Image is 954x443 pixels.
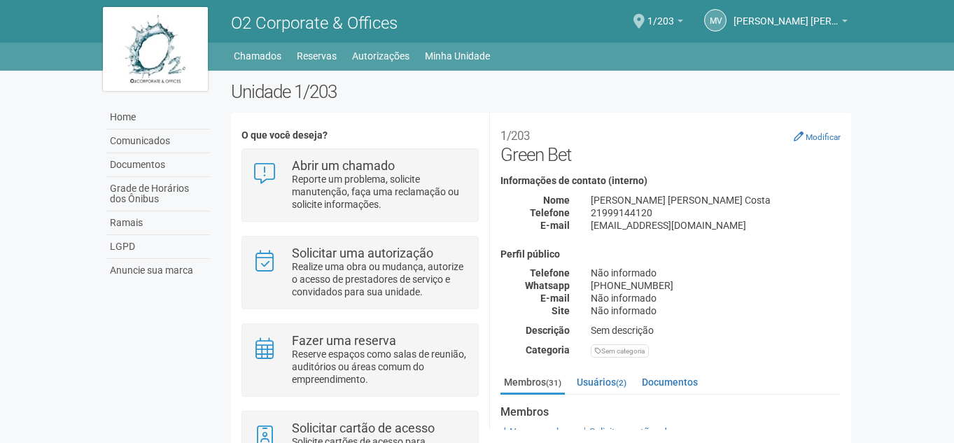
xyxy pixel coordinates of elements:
a: Documentos [106,153,210,177]
strong: Fazer uma reserva [292,333,396,348]
span: O2 Corporate & Offices [231,13,398,33]
a: Grade de Horários dos Ônibus [106,177,210,211]
a: Autorizações [352,46,409,66]
a: Solicitar uma autorização Realize uma obra ou mudança, autorize o acesso de prestadores de serviç... [253,247,468,298]
a: Chamados [234,46,281,66]
strong: E-mail [540,220,570,231]
h2: Green Bet [500,123,841,165]
a: 1/203 [647,17,683,29]
a: Documentos [638,372,701,393]
h4: Perfil público [500,249,841,260]
strong: Telefone [530,267,570,279]
p: Reporte um problema, solicite manutenção, faça uma reclamação ou solicite informações. [292,173,468,211]
p: Realize uma obra ou mudança, autorize o acesso de prestadores de serviço e convidados para sua un... [292,260,468,298]
div: Não informado [580,304,851,317]
h4: Informações de contato (interno) [500,176,841,186]
a: Reservas [297,46,337,66]
a: Comunicados [106,129,210,153]
a: MV [704,9,727,31]
a: Abrir um chamado Reporte um problema, solicite manutenção, faça uma reclamação ou solicite inform... [253,160,468,211]
a: Anuncie sua marca [106,259,210,282]
div: [EMAIL_ADDRESS][DOMAIN_NAME] [580,219,851,232]
div: [PHONE_NUMBER] [580,279,851,292]
strong: Descrição [526,325,570,336]
h2: Unidade 1/203 [231,81,852,102]
a: Usuários(2) [573,372,630,393]
a: Solicitar cartões de acesso [580,426,705,437]
strong: Membros [500,406,841,419]
strong: Solicitar uma autorização [292,246,433,260]
div: [PERSON_NAME] [PERSON_NAME] Costa [580,194,851,206]
img: logo.jpg [103,7,208,91]
a: Fazer uma reserva Reserve espaços como salas de reunião, auditórios ou áreas comum do empreendime... [253,335,468,386]
div: Não informado [580,292,851,304]
span: 1/203 [647,2,674,27]
small: (31) [546,378,561,388]
a: Novo membro [500,426,571,437]
a: Modificar [794,131,841,142]
strong: Solicitar cartão de acesso [292,421,435,435]
a: Ramais [106,211,210,235]
div: Não informado [580,267,851,279]
strong: Site [552,305,570,316]
a: Minha Unidade [425,46,490,66]
strong: Whatsapp [525,280,570,291]
strong: Abrir um chamado [292,158,395,173]
strong: Nome [543,195,570,206]
small: 1/203 [500,129,530,143]
div: Sem categoria [591,344,649,358]
a: LGPD [106,235,210,259]
div: 21999144120 [580,206,851,219]
small: Modificar [806,132,841,142]
a: [PERSON_NAME] [PERSON_NAME] [734,17,848,29]
h4: O que você deseja? [241,130,479,141]
div: Sem descrição [580,324,851,337]
strong: E-mail [540,293,570,304]
strong: Telefone [530,207,570,218]
a: Membros(31) [500,372,565,395]
strong: Categoria [526,344,570,356]
a: Home [106,106,210,129]
span: Marcus Vinicius da Silveira Costa [734,2,839,27]
small: (2) [616,378,626,388]
p: Reserve espaços como salas de reunião, auditórios ou áreas comum do empreendimento. [292,348,468,386]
